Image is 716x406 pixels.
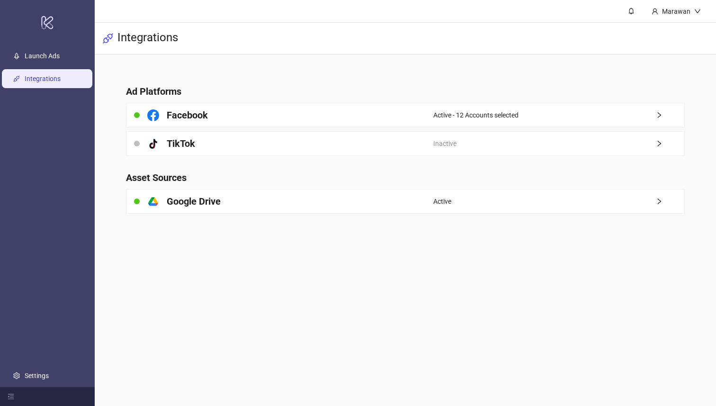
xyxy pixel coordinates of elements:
[656,140,684,147] span: right
[656,198,684,205] span: right
[126,131,684,156] a: TikTokInactiveright
[658,6,694,17] div: Marawan
[656,112,684,118] span: right
[126,189,684,214] a: Google DriveActiveright
[433,138,456,149] span: Inactive
[25,75,61,83] a: Integrations
[694,8,701,15] span: down
[628,8,635,14] span: bell
[433,110,519,120] span: Active - 12 Accounts selected
[25,372,49,379] a: Settings
[102,33,114,44] span: api
[8,393,14,400] span: menu-fold
[433,196,451,207] span: Active
[126,103,684,127] a: FacebookActive - 12 Accounts selectedright
[167,108,208,122] h4: Facebook
[652,8,658,15] span: user
[167,137,195,150] h4: TikTok
[126,171,684,184] h4: Asset Sources
[126,85,684,98] h4: Ad Platforms
[117,30,178,46] h3: Integrations
[167,195,221,208] h4: Google Drive
[25,53,60,60] a: Launch Ads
